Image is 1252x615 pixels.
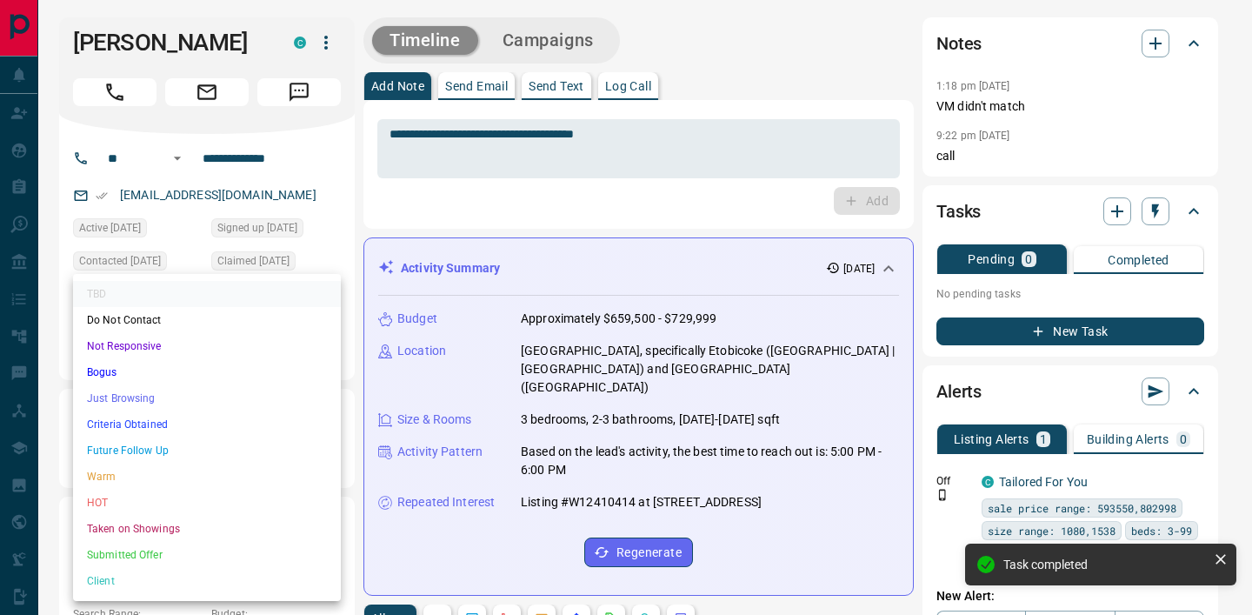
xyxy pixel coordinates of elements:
li: Future Follow Up [73,438,341,464]
li: HOT [73,490,341,516]
div: Task completed [1003,558,1207,572]
li: Bogus [73,359,341,385]
li: Not Responsive [73,333,341,359]
li: Client [73,568,341,594]
li: Just Browsing [73,385,341,411]
li: Submitted Offer [73,542,341,568]
li: Do Not Contact [73,307,341,333]
li: Taken on Showings [73,516,341,542]
li: Warm [73,464,341,490]
li: Criteria Obtained [73,411,341,438]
